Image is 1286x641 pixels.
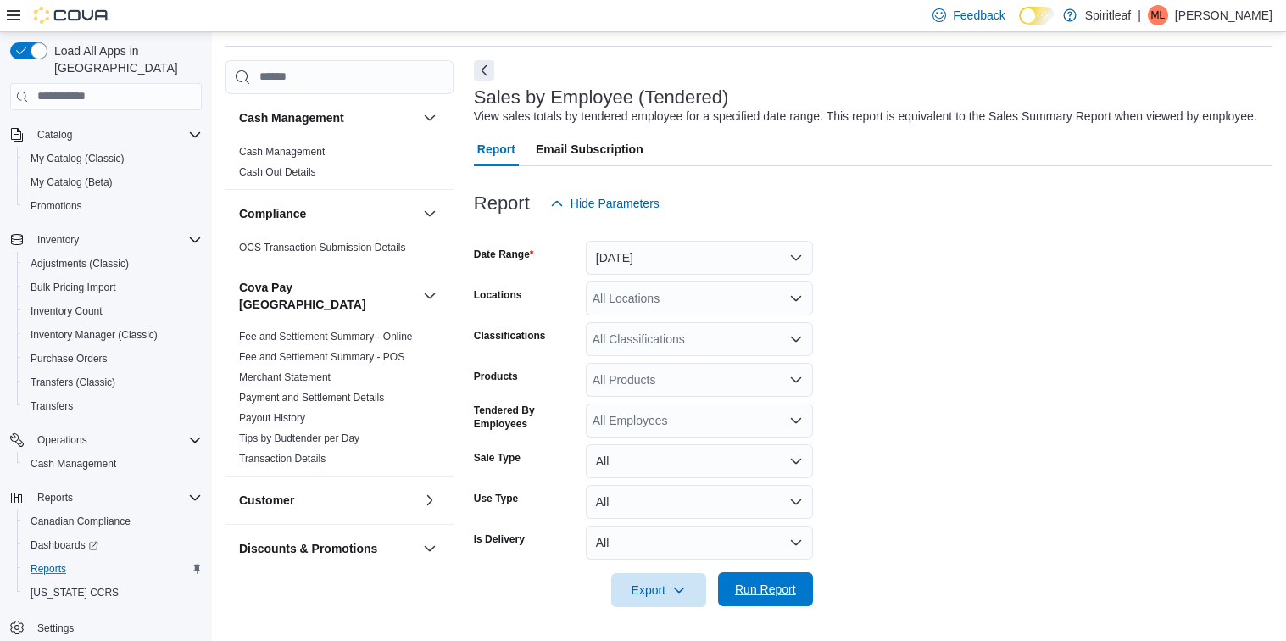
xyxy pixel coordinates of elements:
span: Inventory Count [31,304,103,318]
span: Fee and Settlement Summary - Online [239,330,413,343]
button: Discounts & Promotions [420,538,440,559]
span: Transaction Details [239,452,326,465]
span: Feedback [953,7,1005,24]
button: Customer [420,490,440,510]
div: Malcolm L [1148,5,1168,25]
button: Open list of options [789,414,803,427]
a: Payment and Settlement Details [239,392,384,404]
span: Canadian Compliance [24,511,202,532]
h3: Cash Management [239,109,344,126]
span: Reports [31,562,66,576]
span: Purchase Orders [31,352,108,365]
span: Reports [31,488,202,508]
span: Run Report [735,581,796,598]
a: Reports [24,559,73,579]
button: Inventory [31,230,86,250]
h3: Customer [239,492,294,509]
button: Purchase Orders [17,347,209,371]
span: OCS Transaction Submission Details [239,241,406,254]
button: All [586,485,813,519]
span: Bulk Pricing Import [31,281,116,294]
span: Operations [31,430,202,450]
div: Cash Management [225,142,454,189]
span: Reports [24,559,202,579]
button: Transfers [17,394,209,418]
span: My Catalog (Classic) [31,152,125,165]
span: [US_STATE] CCRS [31,586,119,599]
button: Inventory Count [17,299,209,323]
h3: Sales by Employee (Tendered) [474,87,729,108]
span: Inventory [31,230,202,250]
button: Transfers (Classic) [17,371,209,394]
button: Hide Parameters [543,187,666,220]
img: Cova [34,7,110,24]
span: Cash Management [31,457,116,471]
label: Sale Type [474,451,521,465]
a: Purchase Orders [24,348,114,369]
a: Promotions [24,196,89,216]
input: Dark Mode [1019,7,1055,25]
span: Bulk Pricing Import [24,277,202,298]
span: Cash Out Details [239,165,316,179]
span: Cash Management [239,145,325,159]
button: Open list of options [789,373,803,387]
span: Report [477,132,515,166]
label: Tendered By Employees [474,404,579,431]
label: Is Delivery [474,532,525,546]
span: Washington CCRS [24,582,202,603]
a: Transfers (Classic) [24,372,122,393]
span: Transfers [24,396,202,416]
button: Catalog [3,123,209,147]
span: My Catalog (Classic) [24,148,202,169]
button: Inventory Manager (Classic) [17,323,209,347]
a: Settings [31,618,81,638]
a: Tips by Budtender per Day [239,432,359,444]
button: Discounts & Promotions [239,540,416,557]
a: Merchant Statement [239,371,331,383]
a: OCS Transaction Submission Details [239,242,406,254]
span: Inventory Count [24,301,202,321]
button: Cova Pay [GEOGRAPHIC_DATA] [239,279,416,313]
span: Inventory Manager (Classic) [31,328,158,342]
span: Cash Management [24,454,202,474]
button: Operations [31,430,94,450]
button: My Catalog (Beta) [17,170,209,194]
button: Cash Management [239,109,416,126]
h3: Compliance [239,205,306,222]
button: Export [611,573,706,607]
a: Fee and Settlement Summary - Online [239,331,413,343]
label: Classifications [474,329,546,343]
span: Transfers (Classic) [24,372,202,393]
button: Inventory [3,228,209,252]
button: Reports [3,486,209,510]
a: Inventory Count [24,301,109,321]
label: Locations [474,288,522,302]
span: Payment and Settlement Details [239,391,384,404]
a: Adjustments (Classic) [24,254,136,274]
span: Load All Apps in [GEOGRAPHIC_DATA] [47,42,202,76]
button: Bulk Pricing Import [17,276,209,299]
span: Settings [31,616,202,638]
label: Date Range [474,248,534,261]
a: Canadian Compliance [24,511,137,532]
div: Discounts & Promotions [225,572,454,640]
a: Fee and Settlement Summary - POS [239,351,404,363]
a: Cash Management [24,454,123,474]
div: Compliance [225,237,454,265]
span: Fee and Settlement Summary - POS [239,350,404,364]
span: Export [621,573,696,607]
a: Transaction Details [239,453,326,465]
button: All [586,444,813,478]
h3: Report [474,193,530,214]
button: Run Report [718,572,813,606]
button: All [586,526,813,560]
p: | [1138,5,1141,25]
button: Adjustments (Classic) [17,252,209,276]
label: Products [474,370,518,383]
span: Purchase Orders [24,348,202,369]
span: Promotions [24,196,202,216]
span: Reports [37,491,73,504]
span: Settings [37,621,74,635]
span: Inventory Manager (Classic) [24,325,202,345]
button: Operations [3,428,209,452]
